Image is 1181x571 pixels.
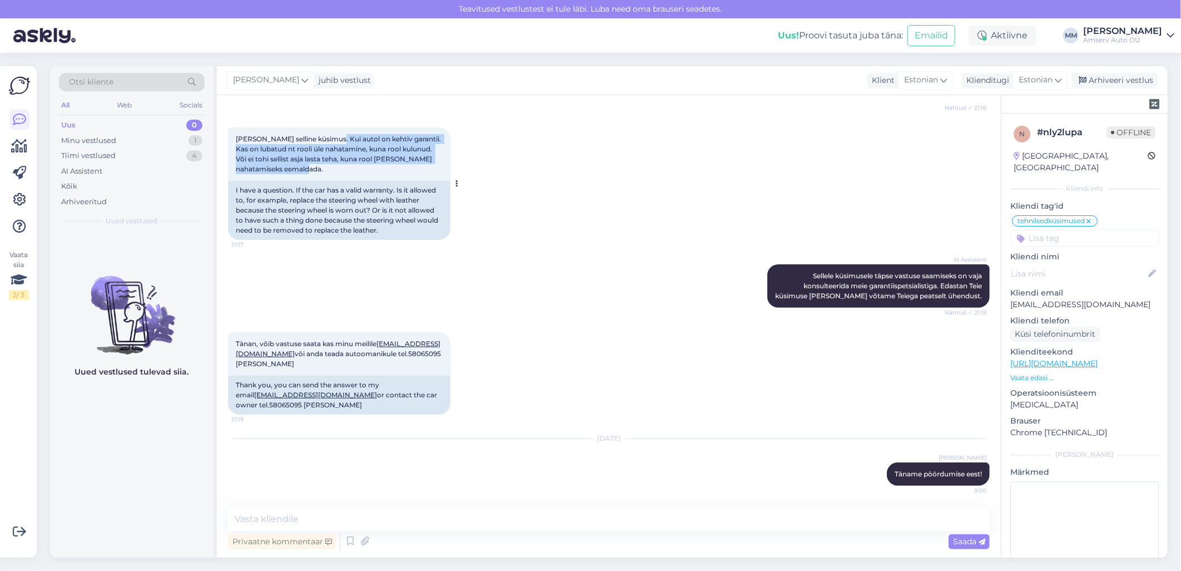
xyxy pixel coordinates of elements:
[254,391,377,399] a: [EMAIL_ADDRESS][DOMAIN_NAME]
[9,250,29,300] div: Vaata siia
[1019,130,1025,138] span: n
[106,216,158,226] span: Uued vestlused
[1010,315,1159,327] p: Kliendi telefon
[61,181,77,192] div: Kõik
[1011,268,1146,280] input: Lisa nimi
[61,150,116,161] div: Tiimi vestlused
[1010,299,1159,311] p: [EMAIL_ADDRESS][DOMAIN_NAME]
[228,376,450,415] div: Thank you, you can send the answer to my email or contact the car owner tel.58065095 [PERSON_NAME]
[177,98,205,112] div: Socials
[1010,287,1159,299] p: Kliendi email
[69,76,113,88] span: Otsi kliente
[1149,99,1159,109] img: zendesk
[61,166,102,177] div: AI Assistent
[778,30,799,41] b: Uus!
[939,454,986,462] span: [PERSON_NAME]
[236,135,443,173] span: [PERSON_NAME] selline küsimus. Kui autol on kehtiv garantii. Kas on lubatud nt rooli üle nahatami...
[1010,427,1159,439] p: Chrome [TECHNICAL_ID]
[115,98,135,112] div: Web
[61,196,107,208] div: Arhiveeritud
[1014,150,1148,174] div: [GEOGRAPHIC_DATA], [GEOGRAPHIC_DATA]
[236,339,443,368] span: Tänan, võib vastuse saata kas minu meilile või anda teada autoomanikule tel.58065095 [PERSON_NAME]
[233,74,299,86] span: [PERSON_NAME]
[1106,126,1155,139] span: Offline
[775,272,984,300] span: Sellele küsimusele täpse vastuse saamiseks on vaja konsulteerida meie garantiispetsialistiga. Eda...
[231,415,273,424] span: 21:19
[962,75,1009,86] div: Klienditugi
[907,25,955,46] button: Emailid
[50,256,214,356] img: No chats
[945,104,986,112] span: Nähtud ✓ 21:16
[1083,36,1162,45] div: Amserv Auto OÜ
[61,120,76,131] div: Uus
[228,534,336,549] div: Privaatne kommentaar
[61,135,116,146] div: Minu vestlused
[1037,126,1106,139] div: # nly2lupa
[228,181,450,240] div: I have a question. If the car has a valid warranty. Is it allowed to, for example, replace the st...
[904,74,938,86] span: Estonian
[1083,27,1162,36] div: [PERSON_NAME]
[867,75,895,86] div: Klient
[1010,184,1159,194] div: Kliendi info
[1010,415,1159,427] p: Brauser
[1063,28,1079,43] div: MM
[945,308,986,317] span: Nähtud ✓ 21:18
[1010,466,1159,478] p: Märkmed
[1010,327,1100,342] div: Küsi telefoninumbrit
[75,366,189,378] p: Uued vestlused tulevad siia.
[778,29,903,42] div: Proovi tasuta juba täna:
[59,98,72,112] div: All
[953,536,985,547] span: Saada
[186,150,202,161] div: 4
[969,26,1036,46] div: Aktiivne
[1010,200,1159,212] p: Kliendi tag'id
[1010,251,1159,263] p: Kliendi nimi
[228,434,990,444] div: [DATE]
[1010,230,1159,247] input: Lisa tag
[1072,73,1158,88] div: Arhiveeri vestlus
[186,120,202,131] div: 0
[1010,387,1159,399] p: Operatsioonisüsteem
[1010,358,1098,368] a: [URL][DOMAIN_NAME]
[1010,346,1159,358] p: Klienditeekond
[1010,450,1159,460] div: [PERSON_NAME]
[1010,373,1159,383] p: Vaata edasi ...
[1010,399,1159,411] p: [MEDICAL_DATA]
[945,486,986,495] span: 9:00
[1019,74,1053,86] span: Estonian
[188,135,202,146] div: 1
[1018,218,1085,224] span: tehnilsedküsimused
[1083,27,1174,45] a: [PERSON_NAME]Amserv Auto OÜ
[945,255,986,264] span: AI Assistent
[231,240,273,249] span: 21:17
[314,75,371,86] div: juhib vestlust
[9,290,29,300] div: 2 / 3
[895,470,982,478] span: Täname pöördumise eest!
[9,75,30,96] img: Askly Logo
